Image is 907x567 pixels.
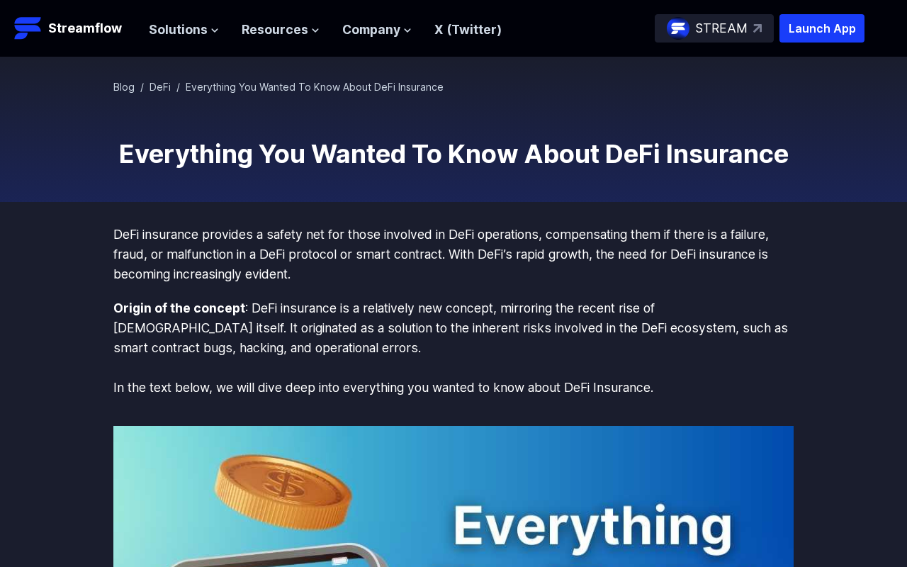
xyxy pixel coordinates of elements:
[149,20,208,40] span: Solutions
[342,20,412,40] button: Company
[695,18,748,38] p: STREAM
[113,298,794,398] p: : DeFi insurance is a relatively new concept, mirroring the recent rise of [DEMOGRAPHIC_DATA] its...
[667,17,689,40] img: streamflow-logo-circle.png
[140,81,144,93] span: /
[113,81,135,93] a: Blog
[176,81,180,93] span: /
[186,81,444,93] span: Everything You Wanted To Know About DeFi Insurance
[48,18,122,38] p: Streamflow
[113,140,794,168] h1: Everything You Wanted To Know About DeFi Insurance
[150,81,171,93] a: DeFi
[655,14,774,43] a: STREAM
[779,14,864,43] button: Launch App
[14,14,135,43] a: Streamflow
[753,24,762,33] img: top-right-arrow.svg
[434,22,502,37] a: X (Twitter)
[149,20,219,40] button: Solutions
[342,20,400,40] span: Company
[242,20,320,40] button: Resources
[14,14,43,43] img: Streamflow Logo
[113,301,245,315] strong: Origin of the concept
[113,225,794,284] p: DeFi insurance provides a safety net for those involved in DeFi operations, compensating them if ...
[242,20,308,40] span: Resources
